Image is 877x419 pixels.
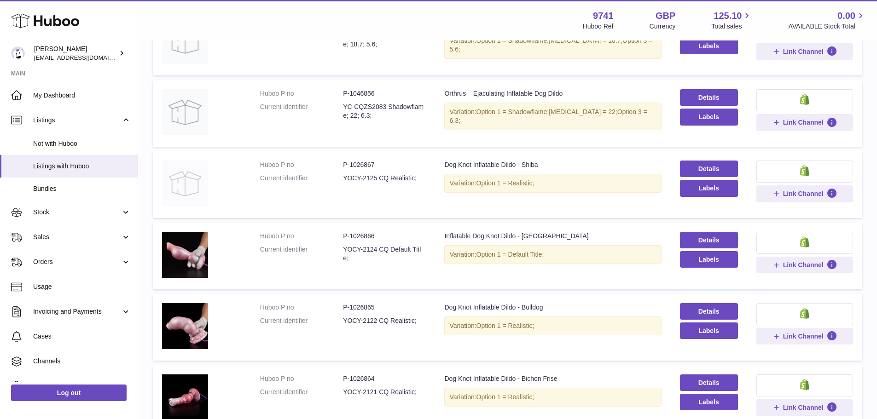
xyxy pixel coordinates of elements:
[343,89,426,98] dd: P-1046856
[656,10,675,22] strong: GBP
[756,185,853,202] button: Link Channel
[33,184,131,193] span: Bundles
[444,232,661,241] div: Inflatable Dog Knot Dildo - [GEOGRAPHIC_DATA]
[680,374,738,391] a: Details
[783,118,824,126] span: Link Channel
[800,165,809,176] img: shopify-small.png
[343,303,426,312] dd: P-1026865
[783,47,824,56] span: Link Channel
[260,245,343,263] dt: Current identifier
[162,18,208,64] img: Ejaculating Inflatable Dog Dildo - Retriever
[260,303,343,312] dt: Huboo P no
[343,103,426,120] dd: YC-CQZS2083 Shadowflame; 22; 6.3;
[800,94,809,105] img: shopify-small.png
[33,91,131,100] span: My Dashboard
[680,232,738,248] a: Details
[33,332,131,341] span: Cases
[444,316,661,335] div: Variation:
[343,161,426,169] dd: P-1026867
[476,393,534,401] span: Option 1 = Realistic;
[711,22,752,31] span: Total sales
[33,162,131,171] span: Listings with Huboo
[476,179,534,187] span: Option 1 = Realistic;
[33,282,131,291] span: Usage
[444,174,661,193] div: Variation:
[788,10,866,31] a: 0.00 AVAILABLE Stock Total
[837,10,855,22] span: 0.00
[343,245,426,263] dd: YOCY-2124 CQ Default Title;
[444,245,661,264] div: Variation:
[549,37,622,44] span: [MEDICAL_DATA] = 18.7;
[260,316,343,325] dt: Current identifier
[343,374,426,383] dd: P-1026864
[680,180,738,196] button: Labels
[260,89,343,98] dt: Huboo P no
[549,108,617,115] span: [MEDICAL_DATA] = 22;
[783,403,824,412] span: Link Channel
[476,37,549,44] span: Option 1 = Shadowflame;
[260,174,343,183] dt: Current identifier
[444,161,661,169] div: Dog Knot Inflatable Dildo - Shiba
[756,114,853,131] button: Link Channel
[583,22,614,31] div: Huboo Ref
[783,189,824,198] span: Link Channel
[680,161,738,177] a: Details
[11,46,25,60] img: internalAdmin-9741@internal.huboo.com
[444,103,661,130] div: Variation:
[33,258,121,266] span: Orders
[33,208,121,217] span: Stock
[650,22,676,31] div: Currency
[260,374,343,383] dt: Huboo P no
[783,261,824,269] span: Link Channel
[343,388,426,396] dd: YOCY-2121 CQ Realistic;
[444,89,661,98] div: Orthrus – Ejaculating Inflatable Dog Dildo
[788,22,866,31] span: AVAILABLE Stock Total
[260,232,343,241] dt: Huboo P no
[260,388,343,396] dt: Current identifier
[680,394,738,410] button: Labels
[800,308,809,319] img: shopify-small.png
[680,109,738,125] button: Labels
[162,161,208,207] img: Dog Knot Inflatable Dildo - Shiba
[756,43,853,60] button: Link Channel
[444,31,661,59] div: Variation:
[162,232,208,278] img: Inflatable Dog Knot Dildo - Chihuahua
[260,161,343,169] dt: Huboo P no
[593,10,614,22] strong: 9741
[343,316,426,325] dd: YOCY-2122 CQ Realistic;
[680,38,738,54] button: Labels
[800,379,809,390] img: shopify-small.png
[756,399,853,416] button: Link Channel
[162,303,208,349] img: Dog Knot Inflatable Dildo - Bulldog
[680,89,738,106] a: Details
[33,307,121,316] span: Invoicing and Payments
[34,54,135,61] span: [EMAIL_ADDRESS][DOMAIN_NAME]
[33,233,121,241] span: Sales
[783,332,824,340] span: Link Channel
[476,322,534,329] span: Option 1 = Realistic;
[343,174,426,183] dd: YOCY-2125 CQ Realistic;
[444,374,661,383] div: Dog Knot Inflatable Dildo - Bichon Frise
[680,322,738,339] button: Labels
[33,139,131,148] span: Not with Huboo
[343,232,426,241] dd: P-1026866
[680,251,738,268] button: Labels
[476,108,549,115] span: Option 1 = Shadowflame;
[756,257,853,273] button: Link Channel
[444,303,661,312] div: Dog Knot Inflatable Dildo - Bulldog
[33,357,131,366] span: Channels
[33,382,131,390] span: Settings
[711,10,752,31] a: 125.10 Total sales
[33,116,121,125] span: Listings
[444,388,661,407] div: Variation:
[714,10,742,22] span: 125.10
[680,303,738,320] a: Details
[34,45,117,62] div: [PERSON_NAME]
[11,385,127,401] a: Log out
[476,251,544,258] span: Option 1 = Default Title;
[260,103,343,120] dt: Current identifier
[162,89,208,135] img: Orthrus – Ejaculating Inflatable Dog Dildo
[756,328,853,344] button: Link Channel
[800,236,809,247] img: shopify-small.png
